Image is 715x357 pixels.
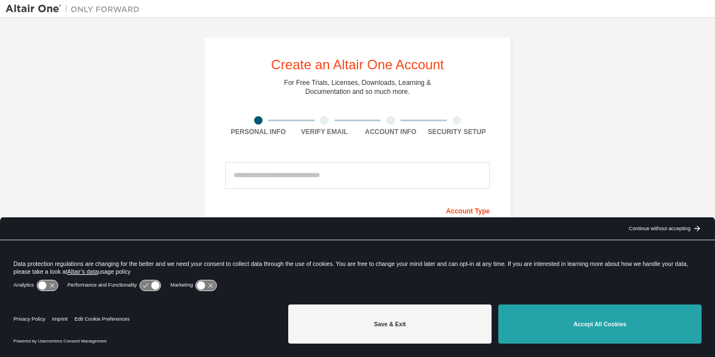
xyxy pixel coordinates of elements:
[284,78,431,96] div: For Free Trials, Licenses, Downloads, Learning & Documentation and so much more.
[225,201,490,219] div: Account Type
[357,127,424,136] div: Account Info
[225,127,292,136] div: Personal Info
[424,127,490,136] div: Security Setup
[292,127,358,136] div: Verify Email
[271,58,444,72] div: Create an Altair One Account
[6,3,145,15] img: Altair One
